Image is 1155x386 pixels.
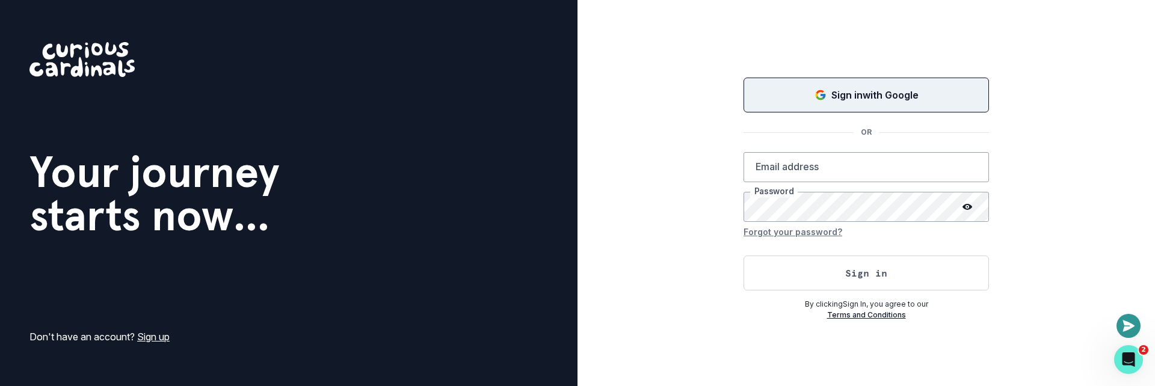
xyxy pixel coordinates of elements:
p: By clicking Sign In , you agree to our [744,299,989,310]
p: Don't have an account? [29,329,170,344]
iframe: Intercom live chat [1114,345,1143,374]
a: Sign up [137,331,170,343]
span: 2 [1139,345,1148,355]
button: Sign in [744,256,989,290]
button: Open or close messaging widget [1116,314,1141,338]
p: Sign in with Google [831,88,919,102]
button: Forgot your password? [744,222,842,241]
p: OR [854,127,879,138]
button: Sign in with Google (GSuite) [744,78,989,112]
img: Curious Cardinals Logo [29,42,135,77]
a: Terms and Conditions [827,310,906,319]
h1: Your journey starts now... [29,150,280,237]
